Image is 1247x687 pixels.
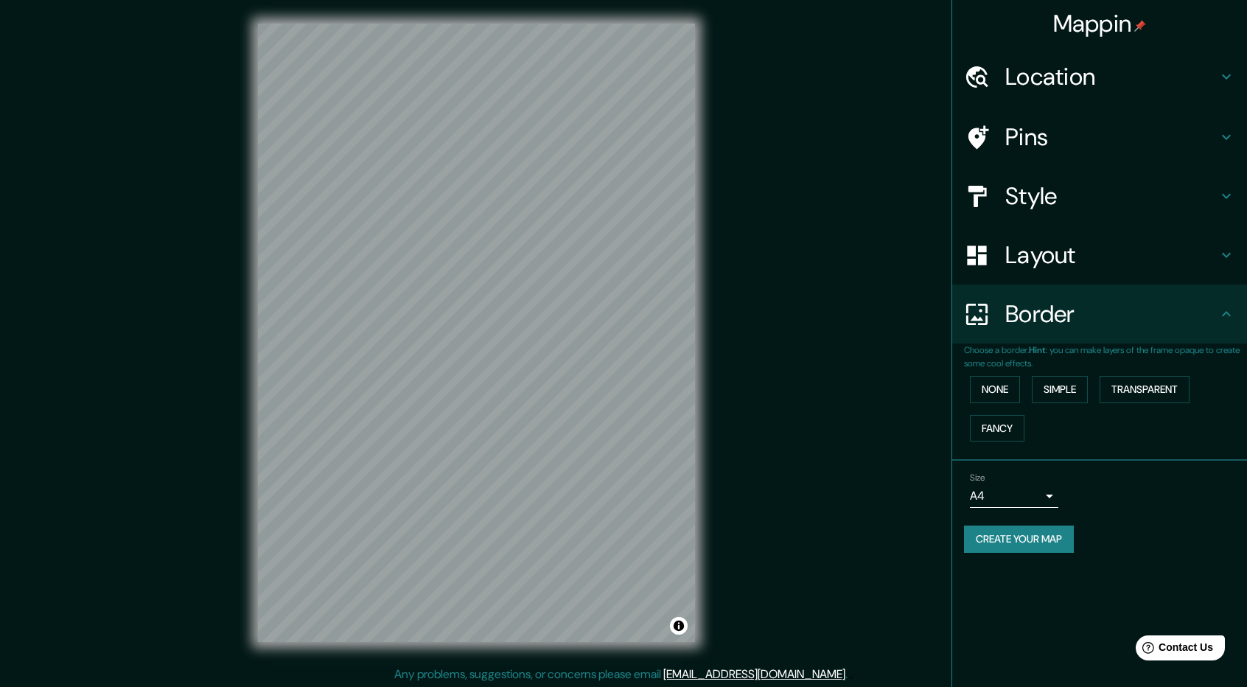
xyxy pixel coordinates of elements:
button: Toggle attribution [670,617,688,635]
b: Hint [1029,344,1046,356]
h4: Border [1005,299,1218,329]
h4: Layout [1005,240,1218,270]
div: Border [952,285,1247,343]
div: Pins [952,108,1247,167]
div: . [848,666,850,683]
div: . [850,666,853,683]
a: [EMAIL_ADDRESS][DOMAIN_NAME] [663,666,845,682]
div: Layout [952,226,1247,285]
button: Fancy [970,415,1024,442]
button: None [970,376,1020,403]
h4: Style [1005,181,1218,211]
div: A4 [970,484,1058,508]
button: Transparent [1100,376,1190,403]
canvas: Map [258,24,695,642]
button: Create your map [964,526,1074,553]
iframe: Help widget launcher [1116,630,1231,671]
div: Style [952,167,1247,226]
div: Location [952,47,1247,106]
h4: Pins [1005,122,1218,152]
button: Simple [1032,376,1088,403]
p: Choose a border. : you can make layers of the frame opaque to create some cool effects. [964,343,1247,370]
img: pin-icon.png [1134,20,1146,32]
h4: Mappin [1053,9,1147,38]
p: Any problems, suggestions, or concerns please email . [394,666,848,683]
label: Size [970,472,985,484]
h4: Location [1005,62,1218,91]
